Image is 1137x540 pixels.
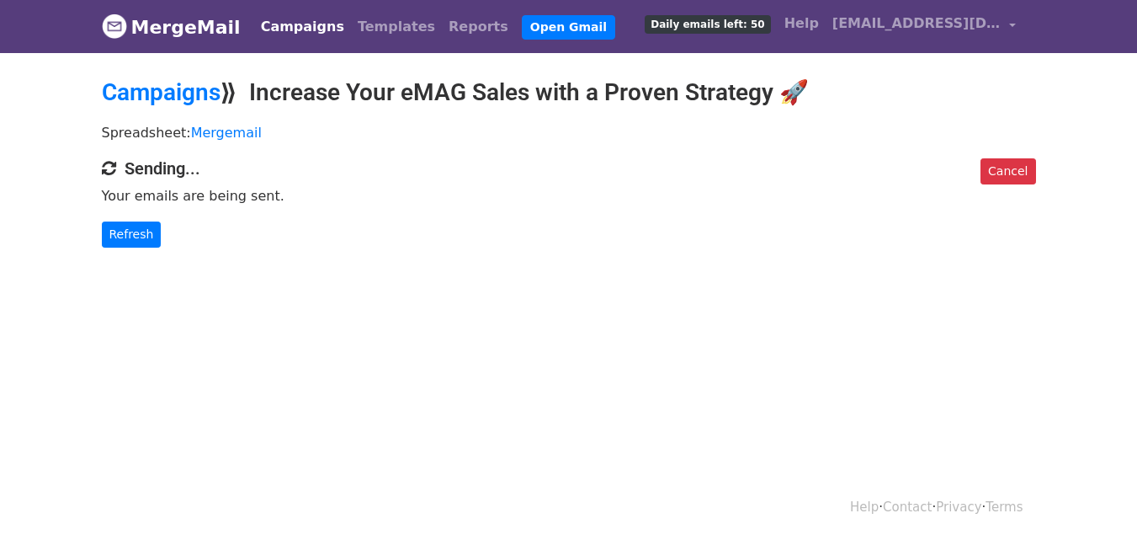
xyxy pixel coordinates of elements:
[980,158,1035,184] a: Cancel
[102,187,1036,205] p: Your emails are being sent.
[102,158,1036,179] h4: Sending...
[102,9,241,45] a: MergeMail
[351,10,442,44] a: Templates
[102,124,1036,142] p: Spreadsheet:
[826,7,1023,46] a: [EMAIL_ADDRESS][DOMAIN_NAME]
[638,7,777,40] a: Daily emails left: 50
[522,15,615,40] a: Open Gmail
[102,78,1036,107] h2: ⟫ Increase Your eMAG Sales with a Proven Strategy 🚀
[102,222,162,248] a: Refresh
[191,125,262,141] a: Mergemail
[254,10,351,44] a: Campaigns
[102,13,127,39] img: MergeMail logo
[102,78,220,106] a: Campaigns
[936,500,981,515] a: Privacy
[645,15,770,34] span: Daily emails left: 50
[778,7,826,40] a: Help
[442,10,515,44] a: Reports
[1053,459,1137,540] iframe: Chat Widget
[986,500,1023,515] a: Terms
[850,500,879,515] a: Help
[832,13,1001,34] span: [EMAIL_ADDRESS][DOMAIN_NAME]
[883,500,932,515] a: Contact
